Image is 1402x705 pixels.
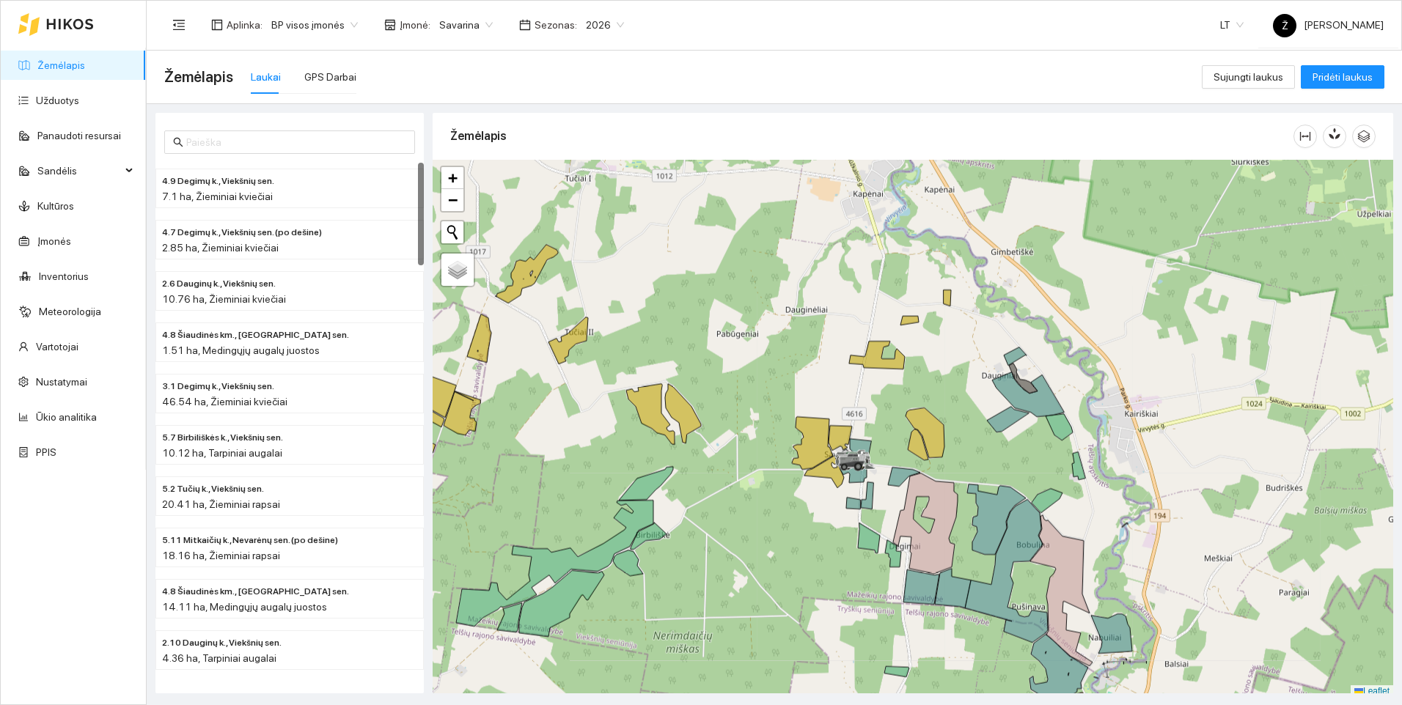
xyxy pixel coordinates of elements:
[400,17,430,33] span: Įmonė :
[162,328,349,342] span: 4.8 Šiaudinės km., Papilės sen.
[162,534,338,547] span: 5.11 Mitkaičių k., Nevarėnų sen. (po dešine)
[1301,71,1384,83] a: Pridėti laukus
[1220,14,1244,36] span: LT
[162,242,279,254] span: 2.85 ha, Žieminiai kviečiai
[162,226,322,240] span: 4.7 Degimų k., Viekšnių sen. (po dešine)
[227,17,263,33] span: Aplinka :
[1273,19,1384,31] span: [PERSON_NAME]
[37,156,121,185] span: Sandėlis
[37,200,74,212] a: Kultūros
[162,447,282,459] span: 10.12 ha, Tarpiniai augalai
[186,134,406,150] input: Paieška
[448,169,458,187] span: +
[439,14,493,36] span: Savarina
[441,167,463,189] a: Zoom in
[251,69,281,85] div: Laukai
[37,130,121,141] a: Panaudoti resursai
[162,174,274,188] span: 4.9 Degimų k., Viekšnių sen.
[1202,65,1295,89] button: Sujungti laukus
[1293,125,1317,148] button: column-width
[164,10,194,40] button: menu-fold
[162,498,280,510] span: 20.41 ha, Žieminiai rapsai
[36,341,78,352] a: Vartotojai
[162,482,264,496] span: 5.2 Tučių k., Viekšnių sen.
[535,17,577,33] span: Sezonas :
[162,636,282,650] span: 2.10 Dauginų k., Viekšnių sen.
[441,254,474,286] a: Layers
[1294,130,1316,142] span: column-width
[162,277,276,291] span: 2.6 Dauginų k., Viekšnių sen.
[162,191,273,202] span: 7.1 ha, Žieminiai kviečiai
[36,376,87,388] a: Nustatymai
[441,189,463,211] a: Zoom out
[162,550,280,561] span: 18.16 ha, Žieminiai rapsai
[36,411,97,423] a: Ūkio analitika
[162,293,286,305] span: 10.76 ha, Žieminiai kviečiai
[304,69,356,85] div: GPS Darbai
[1354,686,1390,696] a: Leaflet
[162,344,320,356] span: 1.51 ha, Medingųjų augalų juostos
[211,19,223,31] span: layout
[162,585,349,599] span: 4.8 Šiaudinės km., Papilės sen.
[1301,65,1384,89] button: Pridėti laukus
[450,115,1293,157] div: Žemėlapis
[1282,14,1288,37] span: Ž
[162,601,327,613] span: 14.11 ha, Medingųjų augalų juostos
[36,446,56,458] a: PPIS
[162,652,276,664] span: 4.36 ha, Tarpiniai augalai
[1313,69,1373,85] span: Pridėti laukus
[271,14,358,36] span: BP visos įmonės
[1202,71,1295,83] a: Sujungti laukus
[37,59,85,71] a: Žemėlapis
[441,221,463,243] button: Initiate a new search
[162,396,287,407] span: 46.54 ha, Žieminiai kviečiai
[173,137,183,147] span: search
[448,191,458,209] span: −
[164,65,233,89] span: Žemėlapis
[162,380,274,394] span: 3.1 Degimų k., Viekšnių sen.
[39,270,89,282] a: Inventorius
[39,306,101,317] a: Meteorologija
[519,19,531,31] span: calendar
[162,431,283,445] span: 5.7 Birbiliškės k., Viekšnių sen.
[37,235,71,247] a: Įmonės
[586,14,624,36] span: 2026
[384,19,396,31] span: shop
[36,95,79,106] a: Užduotys
[1214,69,1283,85] span: Sujungti laukus
[172,18,186,32] span: menu-fold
